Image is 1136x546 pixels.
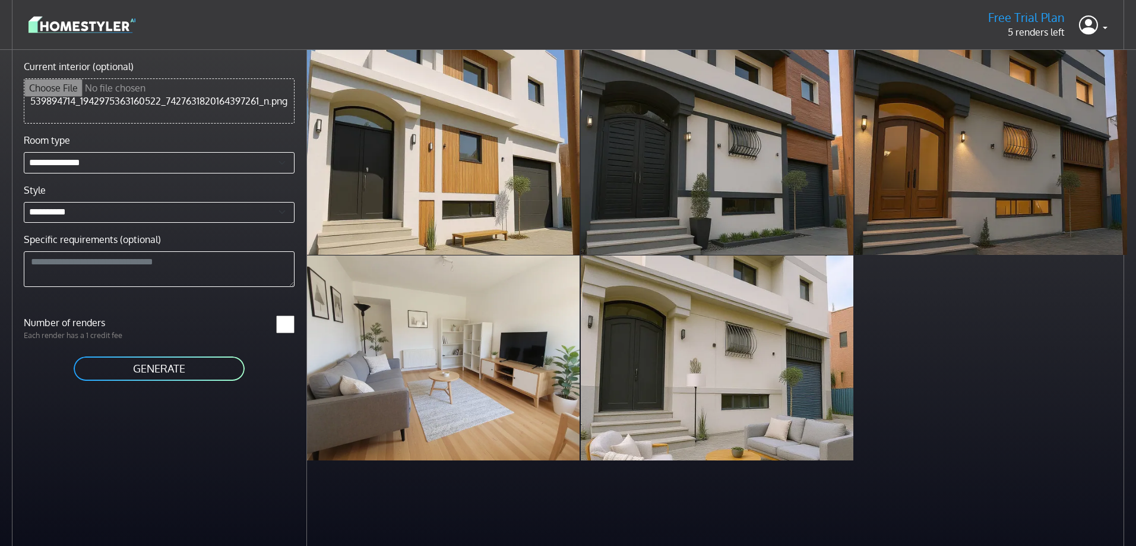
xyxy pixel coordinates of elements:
[17,330,159,341] p: Each render has a 1 credit fee
[24,59,134,74] label: Current interior (optional)
[24,183,46,197] label: Style
[72,355,246,382] button: GENERATE
[17,315,159,330] label: Number of renders
[988,25,1065,39] p: 5 renders left
[988,10,1065,25] h5: Free Trial Plan
[24,133,70,147] label: Room type
[29,14,135,35] img: logo-3de290ba35641baa71223ecac5eacb59cb85b4c7fdf211dc9aaecaaee71ea2f8.svg
[24,232,161,247] label: Specific requirements (optional)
